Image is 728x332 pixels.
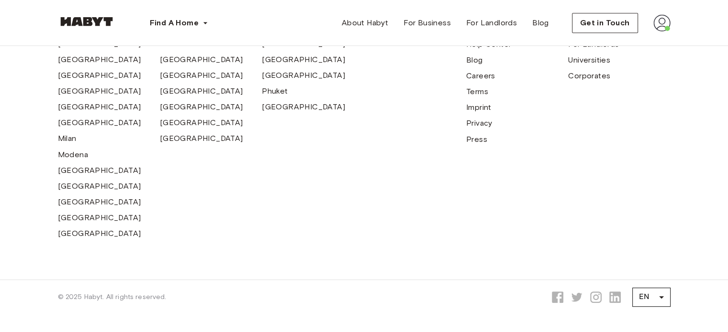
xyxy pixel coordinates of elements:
[150,17,199,29] span: Find A Home
[58,228,141,239] a: [GEOGRAPHIC_DATA]
[572,13,638,33] button: Get in Touch
[262,101,345,113] a: [GEOGRAPHIC_DATA]
[466,118,493,129] a: Privacy
[262,70,345,81] a: [GEOGRAPHIC_DATA]
[58,133,77,144] a: Milan
[532,17,549,29] span: Blog
[160,86,243,97] a: [GEOGRAPHIC_DATA]
[58,165,141,176] a: [GEOGRAPHIC_DATA]
[342,17,388,29] span: About Habyt
[653,14,671,32] img: avatar
[568,70,610,82] a: Corporates
[466,70,495,82] a: Careers
[466,134,487,145] a: Press
[58,181,141,192] a: [GEOGRAPHIC_DATA]
[396,13,459,32] a: For Business
[58,86,141,97] a: [GEOGRAPHIC_DATA]
[160,117,243,129] a: [GEOGRAPHIC_DATA]
[334,13,396,32] a: About Habyt
[58,212,141,224] a: [GEOGRAPHIC_DATA]
[262,54,345,65] a: [GEOGRAPHIC_DATA]
[58,117,141,129] a: [GEOGRAPHIC_DATA]
[160,54,243,65] a: [GEOGRAPHIC_DATA]
[160,101,243,113] a: [GEOGRAPHIC_DATA]
[466,54,483,66] a: Blog
[262,86,288,97] a: Phuket
[160,133,243,144] a: [GEOGRAPHIC_DATA]
[142,13,216,32] button: Find A Home
[466,17,517,29] span: For Landlords
[632,284,671,311] div: EN
[403,17,451,29] span: For Business
[160,70,243,81] a: [GEOGRAPHIC_DATA]
[459,13,525,32] a: For Landlords
[58,54,141,65] a: [GEOGRAPHIC_DATA]
[525,13,557,32] a: Blog
[58,196,141,208] a: [GEOGRAPHIC_DATA]
[58,101,141,113] a: [GEOGRAPHIC_DATA]
[58,292,167,302] span: © 2025 Habyt. All rights reserved.
[568,54,610,66] a: Universities
[580,17,630,29] span: Get in Touch
[466,86,488,97] a: Terms
[58,70,141,81] a: [GEOGRAPHIC_DATA]
[58,149,88,161] a: Modena
[58,17,115,26] img: Habyt
[466,102,492,113] a: Imprint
